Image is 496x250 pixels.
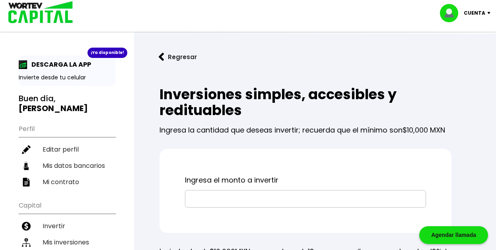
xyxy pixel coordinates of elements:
[19,94,115,113] h3: Buen día,
[19,73,115,82] p: Invierte desde tu celular
[147,46,483,67] a: flecha izquierdaRegresar
[19,158,115,174] a: Mis datos bancarios
[19,120,115,190] ul: Perfil
[147,46,209,67] button: Regresar
[403,125,445,135] span: $10,000 MXN
[22,145,31,154] img: editar-icon.952d3147.svg
[22,162,31,170] img: datos-icon.10cf9172.svg
[159,118,451,136] p: Ingresa la cantidad que deseas invertir; recuerda que el mínimo son
[159,87,451,118] h2: Inversiones simples, accesibles y redituables
[19,103,88,114] b: [PERSON_NAME]
[419,226,488,244] div: Agendar llamada
[88,48,127,58] div: ¡Ya disponible!
[22,238,31,247] img: inversiones-icon.6695dc30.svg
[22,222,31,231] img: invertir-icon.b3b967d7.svg
[189,190,422,207] input: overall type: UNKNOWN_TYPE server type: NO_SERVER_DATA heuristic type: UNKNOWN_TYPE label: Ingres...
[27,60,91,69] p: DESCARGA LA APP
[440,4,464,22] img: profile-image
[185,174,426,186] p: Ingresa el monto a invertir
[22,178,31,187] img: contrato-icon.f2db500c.svg
[19,141,115,158] a: Editar perfil
[485,12,496,14] img: icon-down
[159,53,164,61] img: flecha izquierda
[19,218,115,234] a: Invertir
[19,174,115,190] a: Mi contrato
[464,7,485,19] p: Cuenta
[19,60,27,69] img: app-icon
